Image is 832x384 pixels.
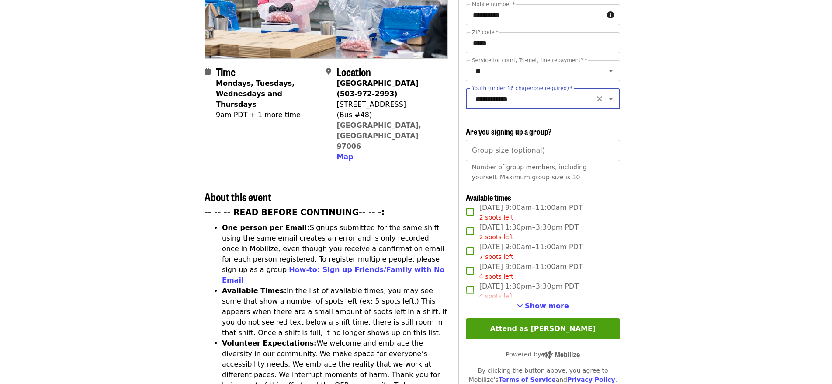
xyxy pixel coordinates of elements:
[336,110,440,120] div: (Bus #48)
[499,376,556,383] a: Terms of Service
[479,214,513,221] span: 2 spots left
[541,351,580,359] img: Powered by Mobilize
[336,99,440,110] div: [STREET_ADDRESS]
[525,302,569,310] span: Show more
[222,286,448,338] li: In the list of available times, you may see some that show a number of spots left (ex: 5 spots le...
[466,126,552,137] span: Are you signing up a group?
[605,93,617,105] button: Open
[506,351,580,358] span: Powered by
[466,140,620,161] input: [object Object]
[216,79,295,108] strong: Mondays, Tuesdays, Wednesdays and Thursdays
[216,110,319,120] div: 9am PDT + 1 more time
[466,4,603,25] input: Mobile number
[479,293,513,300] span: 4 spots left
[205,208,385,217] strong: -- -- -- READ BEFORE CONTINUING-- -- -:
[336,121,421,150] a: [GEOGRAPHIC_DATA], [GEOGRAPHIC_DATA] 97006
[326,67,331,76] i: map-marker-alt icon
[472,58,587,63] label: Service for court, Tri-met, fine repayment?
[479,253,513,260] span: 7 spots left
[593,93,606,105] button: Clear
[336,152,353,162] button: Map
[479,281,579,301] span: [DATE] 1:30pm–3:30pm PDT
[479,222,579,242] span: [DATE] 1:30pm–3:30pm PDT
[336,64,371,79] span: Location
[336,79,418,98] strong: [GEOGRAPHIC_DATA] (503-972-2993)
[466,318,620,339] button: Attend as [PERSON_NAME]
[222,223,310,232] strong: One person per Email:
[607,11,614,19] i: circle-info icon
[466,192,511,203] span: Available times
[205,67,211,76] i: calendar icon
[466,32,620,53] input: ZIP code
[336,153,353,161] span: Map
[479,273,513,280] span: 4 spots left
[479,242,583,262] span: [DATE] 9:00am–11:00am PDT
[517,301,569,311] button: See more timeslots
[567,376,615,383] a: Privacy Policy
[479,262,583,281] span: [DATE] 9:00am–11:00am PDT
[222,339,317,347] strong: Volunteer Expectations:
[472,164,587,181] span: Number of group members, including yourself. Maximum group size is 30
[605,65,617,77] button: Open
[222,223,448,286] li: Signups submitted for the same shift using the same email creates an error and is only recorded o...
[479,234,513,241] span: 2 spots left
[472,2,515,7] label: Mobile number
[222,265,445,284] a: How-to: Sign up Friends/Family with No Email
[472,30,498,35] label: ZIP code
[205,189,271,204] span: About this event
[472,86,572,91] label: Youth (under 16 chaperone required)
[479,202,583,222] span: [DATE] 9:00am–11:00am PDT
[216,64,236,79] span: Time
[222,286,287,295] strong: Available Times:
